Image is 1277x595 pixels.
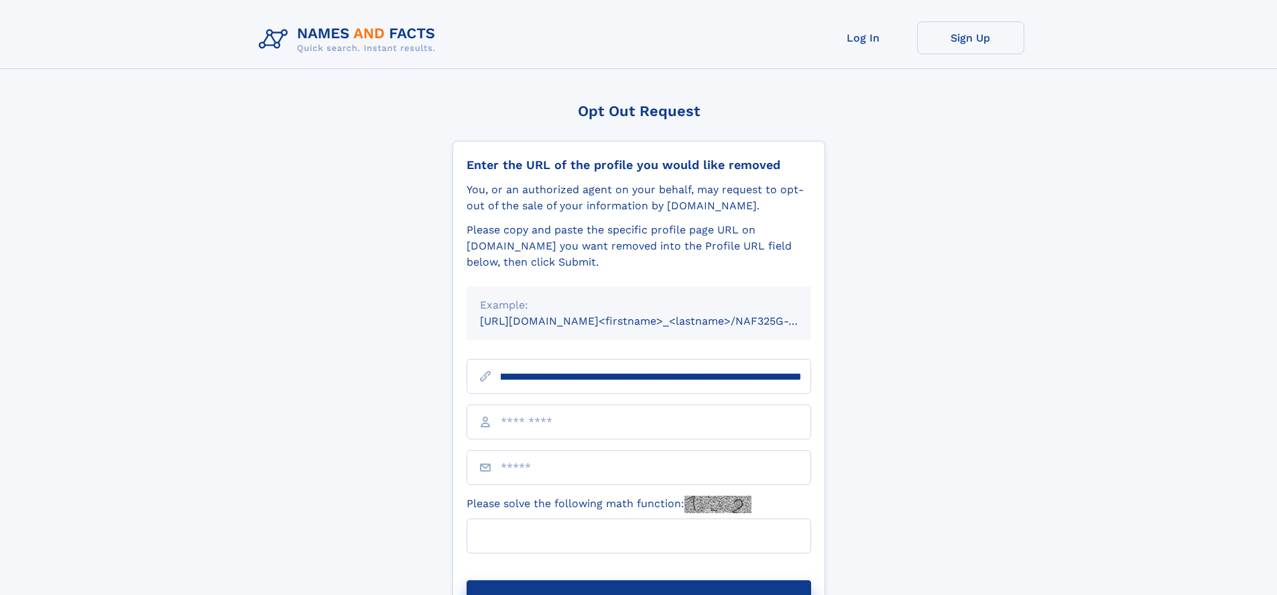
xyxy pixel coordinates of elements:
[467,158,811,172] div: Enter the URL of the profile you would like removed
[480,315,837,327] small: [URL][DOMAIN_NAME]<firstname>_<lastname>/NAF325G-xxxxxxxx
[452,103,825,119] div: Opt Out Request
[480,297,798,313] div: Example:
[253,21,446,58] img: Logo Names and Facts
[467,496,751,513] label: Please solve the following math function:
[467,222,811,270] div: Please copy and paste the specific profile page URL on [DOMAIN_NAME] you want removed into the Pr...
[467,182,811,214] div: You, or an authorized agent on your behalf, may request to opt-out of the sale of your informatio...
[917,21,1024,54] a: Sign Up
[810,21,917,54] a: Log In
